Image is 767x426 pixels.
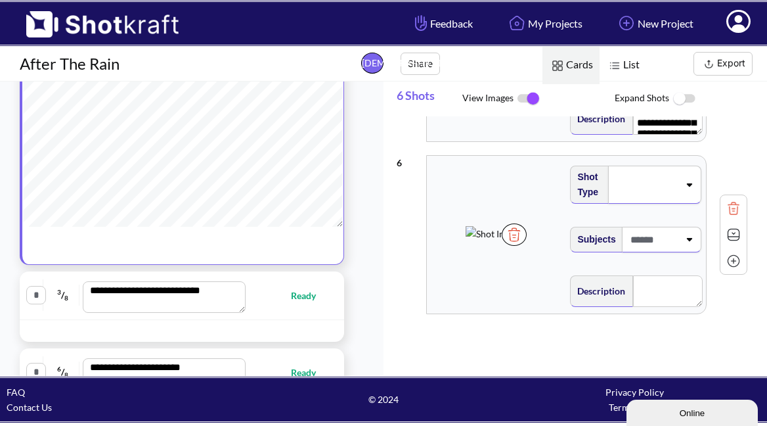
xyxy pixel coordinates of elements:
[724,251,743,271] img: Add Icon
[397,149,747,321] div: 6Shot ImageTrash IconShot TypeSubjectsDescriptionTrash IconExpand IconAdd Icon
[571,108,625,130] span: Description
[7,387,25,398] a: FAQ
[64,294,68,302] span: 8
[64,371,68,379] span: 8
[412,12,430,34] img: Hand Icon
[514,85,543,112] img: ToggleOn Icon
[724,225,743,245] img: Expand Icon
[693,52,753,76] button: Export
[57,365,61,373] span: 6
[615,12,638,34] img: Add Icon
[701,56,717,72] img: Export Icon
[606,57,623,74] img: List Icon
[605,6,703,41] a: New Project
[502,224,527,246] img: Trash Icon
[600,47,646,84] span: List
[291,365,329,380] span: Ready
[462,85,615,112] span: View Images
[412,16,473,31] span: Feedback
[509,385,760,400] div: Privacy Policy
[397,149,420,170] div: 6
[571,229,615,250] span: Subjects
[549,57,566,74] img: Card Icon
[258,392,510,407] span: © 2024
[496,6,592,41] a: My Projects
[506,12,528,34] img: Home Icon
[542,47,600,84] span: Cards
[57,288,61,296] span: 3
[615,85,767,113] span: Expand Shots
[571,166,602,203] span: Shot Type
[7,402,52,413] a: Contact Us
[47,362,80,383] span: /
[47,285,80,306] span: /
[397,82,462,116] span: 6 Shots
[626,397,760,426] iframe: chat widget
[509,400,760,415] div: Terms of Use
[291,288,329,303] span: Ready
[401,53,440,75] button: Share
[466,226,521,241] img: Shot Image
[669,85,699,113] img: ToggleOff Icon
[571,280,625,302] span: Description
[361,53,383,74] span: [DEMOGRAPHIC_DATA]
[724,199,743,218] img: Trash Icon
